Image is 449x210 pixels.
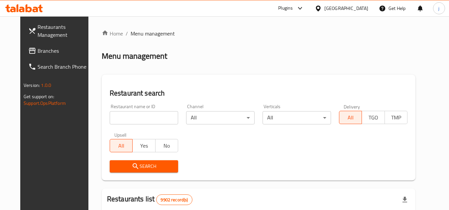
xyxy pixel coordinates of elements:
h2: Menu management [102,51,167,61]
span: All [342,113,359,122]
div: All [263,111,331,124]
h2: Restaurants list [107,194,192,205]
div: Total records count [156,194,192,205]
span: TMP [388,113,405,122]
span: Branches [38,47,90,55]
a: Branches [23,43,95,59]
li: / [126,30,128,37]
span: Search [115,162,173,171]
span: Version: [24,81,40,90]
span: No [158,141,175,151]
label: Delivery [344,104,360,109]
button: Search [110,160,178,173]
button: No [155,139,178,152]
div: Plugins [278,4,293,12]
span: Search Branch Phone [38,63,90,71]
button: All [110,139,133,152]
nav: breadcrumb [102,30,415,37]
span: All [113,141,130,151]
span: Menu management [131,30,175,37]
span: Yes [135,141,153,151]
button: Yes [132,139,155,152]
div: All [186,111,255,124]
h2: Restaurant search [110,88,407,98]
button: TMP [385,111,407,124]
span: 1.0.0 [41,81,51,90]
a: Home [102,30,123,37]
label: Upsell [114,132,127,137]
a: Support.OpsPlatform [24,99,66,107]
span: Restaurants Management [38,23,90,39]
span: j [438,5,439,12]
a: Search Branch Phone [23,59,95,75]
a: Restaurants Management [23,19,95,43]
span: TGO [365,113,382,122]
span: Get support on: [24,92,54,101]
div: [GEOGRAPHIC_DATA] [324,5,368,12]
span: 9902 record(s) [157,197,192,203]
div: Export file [397,192,413,208]
button: All [339,111,362,124]
input: Search for restaurant name or ID.. [110,111,178,124]
button: TGO [362,111,385,124]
